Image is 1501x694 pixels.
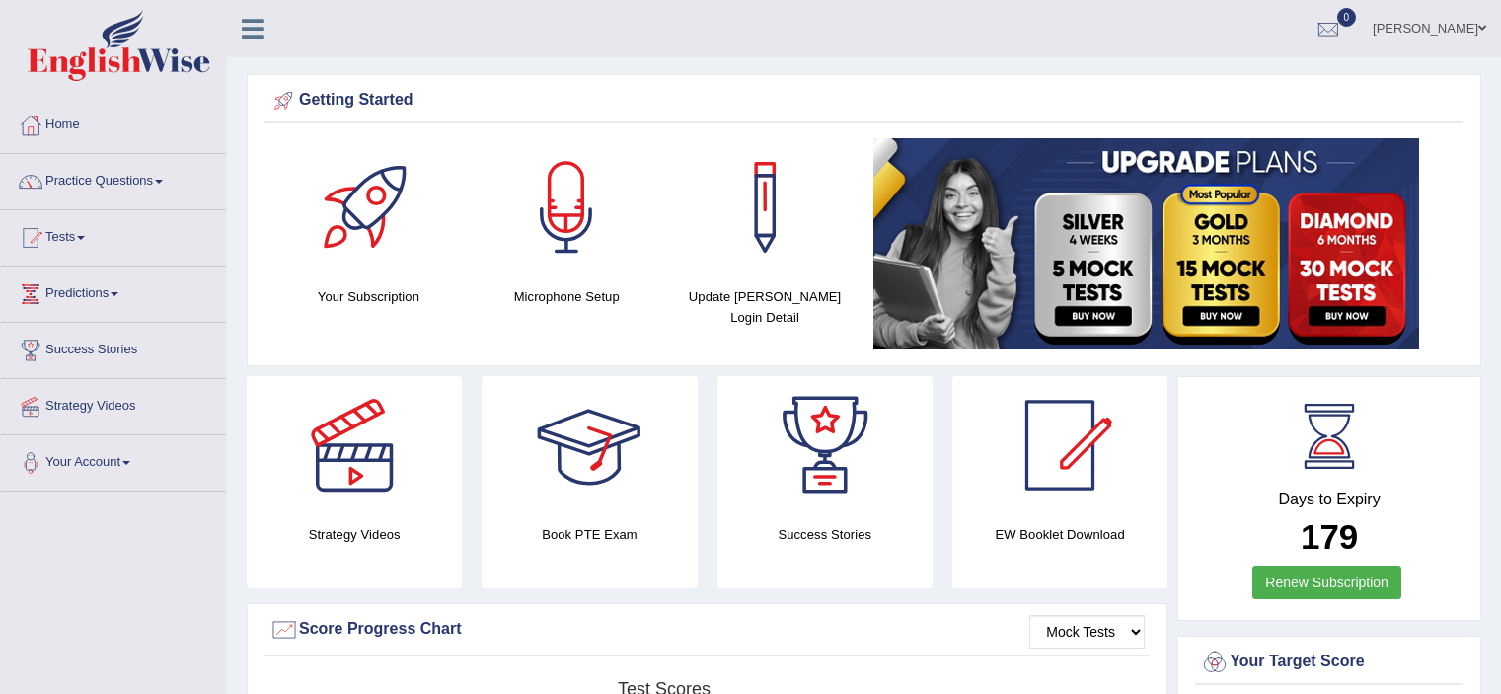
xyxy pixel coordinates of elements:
a: Home [1,98,226,147]
span: 0 [1337,8,1357,27]
h4: Microphone Setup [478,286,656,307]
h4: Your Subscription [279,286,458,307]
h4: Strategy Videos [247,524,462,545]
h4: Success Stories [717,524,933,545]
div: Score Progress Chart [269,615,1145,645]
a: Renew Subscription [1252,566,1401,599]
a: Strategy Videos [1,379,226,428]
a: Success Stories [1,323,226,372]
div: Getting Started [269,86,1459,116]
b: 179 [1301,517,1358,556]
h4: EW Booklet Download [952,524,1167,545]
h4: Update [PERSON_NAME] Login Detail [676,286,855,328]
h4: Book PTE Exam [482,524,697,545]
a: Your Account [1,435,226,485]
a: Tests [1,210,226,260]
a: Predictions [1,267,226,316]
a: Practice Questions [1,154,226,203]
h4: Days to Expiry [1200,491,1459,508]
div: Your Target Score [1200,648,1459,677]
img: small5.jpg [873,138,1419,349]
